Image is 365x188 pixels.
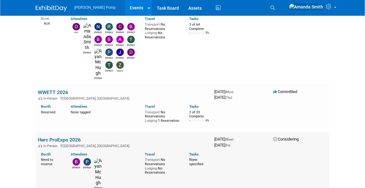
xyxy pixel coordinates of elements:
[41,156,62,166] div: Need to reserve
[38,137,81,143] a: Herc ProExpo 2026
[205,119,209,127] td: 6%
[38,144,42,147] img: In-Person Event
[189,22,210,31] div: 3 of 64 Complete
[116,30,124,34] div: Christopher Thompson
[116,48,124,56] img: James Copeland
[71,104,87,109] a: Attendees
[41,15,62,21] div: Booth
[94,43,102,47] div: Brian Peek
[127,48,135,56] img: David Perry
[205,31,209,40] td: 5%
[83,166,91,169] div: Patrick Champagne
[145,31,158,35] span: Lodging:
[116,56,124,60] div: James Copeland
[127,43,135,47] div: Tony Lewis
[72,30,80,34] div: Del Ritz
[84,158,91,166] img: Patrick Champagne
[44,144,60,148] span: In-Person
[215,95,232,100] span: [DATE]
[72,166,80,169] div: Bobby Zitzka
[145,119,158,123] span: Lodging:
[145,158,161,162] span: Transport:
[38,89,68,95] a: WWETT 2026
[215,143,231,147] span: [DATE]
[105,36,113,43] img: Brian Lee
[38,96,210,101] div: [GEOGRAPHIC_DATA], [GEOGRAPHIC_DATA]
[226,96,232,99] span: (Thu)
[145,17,155,21] a: Travel
[226,144,231,147] span: (Fri)
[71,109,140,115] div: None tagged
[73,23,80,30] img: Del Ritz
[105,56,113,60] div: Patrick Champagne
[145,110,161,114] span: Transport:
[36,5,67,12] img: ExhibitDay
[116,36,124,43] img: Allan Curry
[189,110,210,119] div: 2 of 33 Complete
[73,158,80,166] img: Bobby Zitzka
[145,152,155,156] a: Travel
[189,158,203,166] span: None specified
[41,21,62,26] div: N/A
[116,61,124,69] img: Zazion Hudson
[41,109,62,115] div: Reserved
[226,138,234,141] span: (Wed)
[289,3,324,10] img: Amanda Smith
[145,156,180,175] div: No Reservations No Reservations
[215,137,236,141] span: [DATE]
[71,17,87,21] a: Attendees
[83,23,91,51] img: Amanda Smith
[226,90,234,94] span: (Mon)
[145,21,180,40] div: No Reservations No Reservations
[127,30,135,34] div: Bobby Zitzka
[105,43,113,47] div: Brian Lee
[94,76,102,80] div: Ryan McHugh
[105,23,113,30] img: Robert Lega
[44,96,60,101] span: In-Person
[105,48,113,56] img: Patrick Champagne
[38,96,42,100] img: In-Person Event
[116,43,124,47] div: Allan Curry
[145,166,158,171] span: Lodging:
[105,61,113,69] img: Teri Beth Perkins
[105,69,113,72] div: Teri Beth Perkins
[145,109,180,123] div: No Reservations 1 Reservation
[41,104,51,109] a: Booth
[215,89,236,94] span: [DATE]
[127,56,135,60] div: David Perry
[145,104,155,109] a: Travel
[38,143,210,148] div: [GEOGRAPHIC_DATA], [GEOGRAPHIC_DATA]
[83,51,91,54] div: Amanda Smith
[94,48,102,76] img: Ryan McHugh
[94,36,102,43] img: Brian Peek
[94,30,102,34] div: Nathan Farrell
[116,23,124,30] img: Christopher Thompson
[105,30,113,34] div: Robert Lega
[189,17,199,21] a: Tasks
[273,137,299,141] span: Considering
[94,158,102,186] img: Ryan McHugh
[41,152,51,156] a: Booth
[235,89,236,94] span: -
[127,36,135,43] img: Tony Lewis
[235,137,236,141] span: -
[74,5,116,10] span: [PERSON_NAME] Pump
[273,89,297,94] span: Committed
[94,23,102,30] img: Nathan Farrell
[189,104,199,109] a: Tasks
[189,152,199,156] a: Tasks
[116,69,124,72] div: Zazion Hudson
[71,152,87,156] a: Attendees
[127,23,135,30] img: Bobby Zitzka
[145,22,161,27] span: Transport:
